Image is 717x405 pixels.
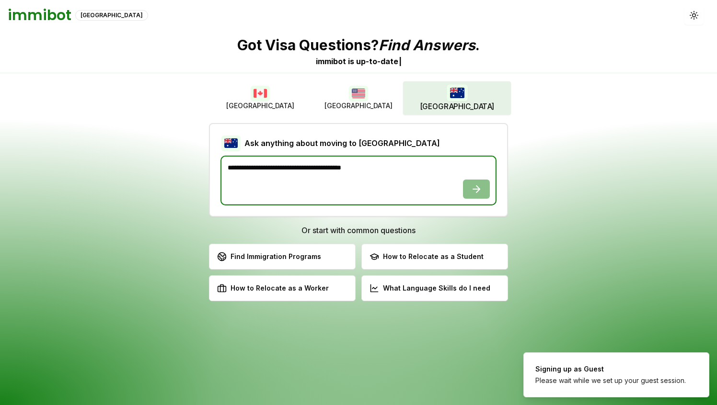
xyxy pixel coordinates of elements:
[370,283,490,293] div: What Language Skills do I need
[209,244,356,270] button: Find Immigration Programs
[209,225,508,236] h3: Or start with common questions
[419,101,494,112] span: [GEOGRAPHIC_DATA]
[237,36,480,54] p: Got Visa Questions? .
[356,56,398,66] span: u p - t o - d a t e
[316,56,354,67] div: immibot is
[535,376,686,385] div: Please wait while we set up your guest session.
[244,137,440,149] h2: Ask anything about moving to [GEOGRAPHIC_DATA]
[370,252,484,261] div: How to Relocate as a Student
[209,275,356,301] button: How to Relocate as a Worker
[535,364,686,374] div: Signing up as Guest
[217,252,321,261] div: Find Immigration Programs
[324,101,393,111] span: [GEOGRAPHIC_DATA]
[221,135,241,151] img: Australia flag
[226,101,294,111] span: [GEOGRAPHIC_DATA]
[446,84,467,101] img: Australia flag
[379,36,475,54] span: Find Answers
[349,86,368,101] img: USA flag
[399,56,402,66] span: |
[8,7,71,24] h1: immibot
[217,283,329,293] div: How to Relocate as a Worker
[361,275,508,301] button: What Language Skills do I need
[251,86,270,101] img: Canada flag
[75,10,148,21] div: [GEOGRAPHIC_DATA]
[361,244,508,270] button: How to Relocate as a Student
